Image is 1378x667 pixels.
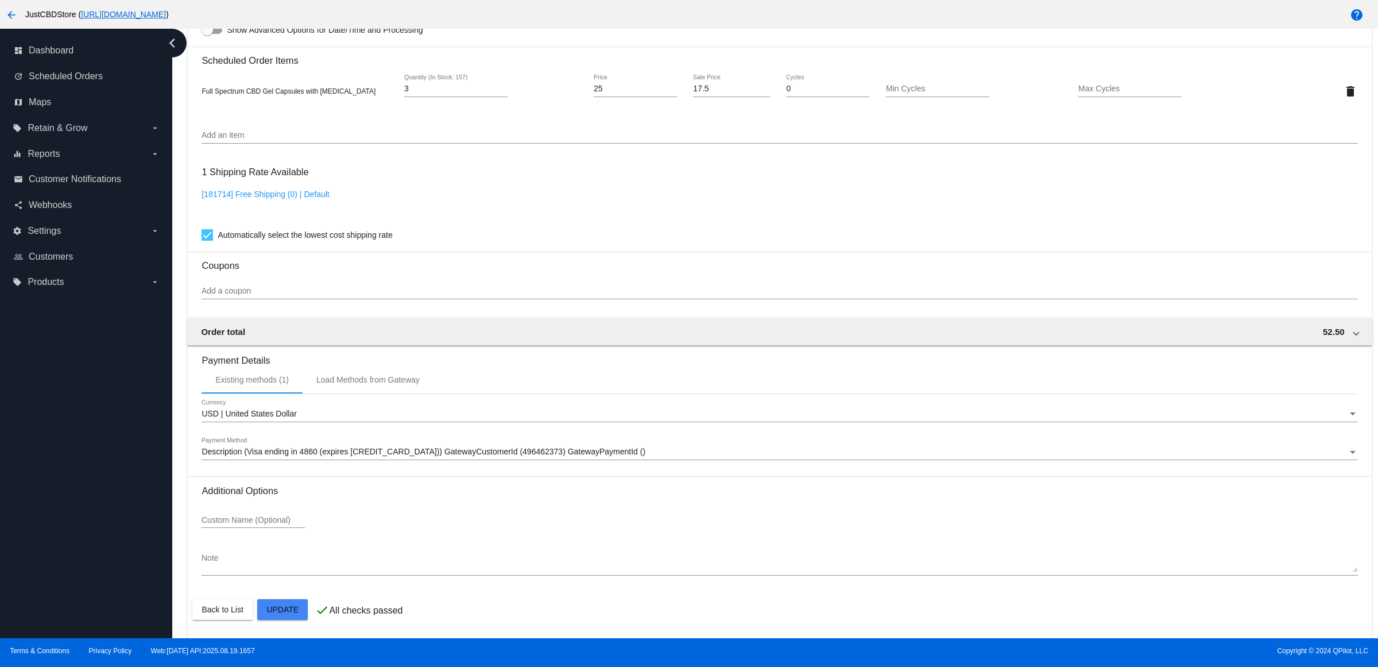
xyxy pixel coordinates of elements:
input: Price [594,84,677,94]
input: Cycles [786,84,869,94]
input: Min Cycles [886,84,989,94]
div: Load Methods from Gateway [316,375,420,384]
span: Customer Notifications [29,174,121,184]
span: JustCBDStore ( ) [25,10,169,19]
button: Back to List [192,599,252,620]
mat-select: Payment Method [202,448,1357,457]
div: Existing methods (1) [215,375,289,384]
i: chevron_left [163,34,181,52]
a: Terms & Conditions [10,647,69,655]
span: Order total [201,327,245,337]
i: local_offer [13,124,22,133]
a: email Customer Notifications [14,170,160,188]
mat-icon: arrow_back [5,8,18,22]
a: [URL][DOMAIN_NAME] [81,10,166,19]
i: arrow_drop_down [150,277,160,287]
i: update [14,72,23,81]
mat-icon: check [315,603,329,617]
mat-select: Currency [202,410,1357,419]
span: Customers [29,252,73,262]
span: Dashboard [29,45,73,56]
input: Custom Name (Optional) [202,516,305,525]
a: [181714] Free Shipping (0) | Default [202,190,329,199]
span: Scheduled Orders [29,71,103,82]
input: Max Cycles [1078,84,1182,94]
mat-expansion-panel-header: Order total 52.50 [187,318,1372,345]
span: Webhooks [29,200,72,210]
a: update Scheduled Orders [14,67,160,86]
h3: Coupons [202,252,1357,271]
a: share Webhooks [14,196,160,214]
i: arrow_drop_down [150,124,160,133]
h3: 1 Shipping Rate Available [202,160,308,184]
mat-icon: delete [1344,84,1357,98]
a: Web:[DATE] API:2025.08.19.1657 [151,647,255,655]
span: Reports [28,149,60,159]
span: Maps [29,97,51,107]
i: map [14,98,23,107]
i: settings [13,226,22,236]
p: All checks passed [329,606,402,616]
i: email [14,175,23,184]
i: equalizer [13,149,22,159]
span: Show Advanced Options for Date/Time and Processing [227,24,423,36]
h3: Payment Details [202,346,1357,366]
i: share [14,201,23,210]
a: Privacy Policy [89,647,132,655]
span: Automatically select the lowest cost shipping rate [218,228,392,242]
span: Retain & Grow [28,123,87,133]
input: Sale Price [693,84,769,94]
button: Update [257,599,308,620]
span: Settings [28,226,61,236]
a: map Maps [14,93,160,111]
h3: Scheduled Order Items [202,47,1357,66]
span: 52.50 [1323,327,1345,337]
i: people_outline [14,252,23,261]
input: Quantity (In Stock: 157) [404,84,508,94]
span: Description (Visa ending in 4860 (expires [CREDIT_CARD_DATA])) GatewayCustomerId (496462373) Gate... [202,447,645,456]
span: Products [28,277,64,287]
i: arrow_drop_down [150,226,160,236]
a: people_outline Customers [14,248,160,266]
i: dashboard [14,46,23,55]
i: arrow_drop_down [150,149,160,159]
span: Copyright © 2024 QPilot, LLC [699,647,1368,655]
i: local_offer [13,277,22,287]
a: dashboard Dashboard [14,41,160,60]
span: USD | United States Dollar [202,409,296,418]
span: Back to List [202,605,243,614]
input: Add a coupon [202,287,1357,296]
mat-icon: help [1350,8,1364,22]
span: Full Spectrum CBD Gel Capsules with [MEDICAL_DATA] [202,87,376,95]
h3: Additional Options [202,485,1357,496]
input: Add an item [202,131,1357,140]
span: Update [266,605,299,614]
